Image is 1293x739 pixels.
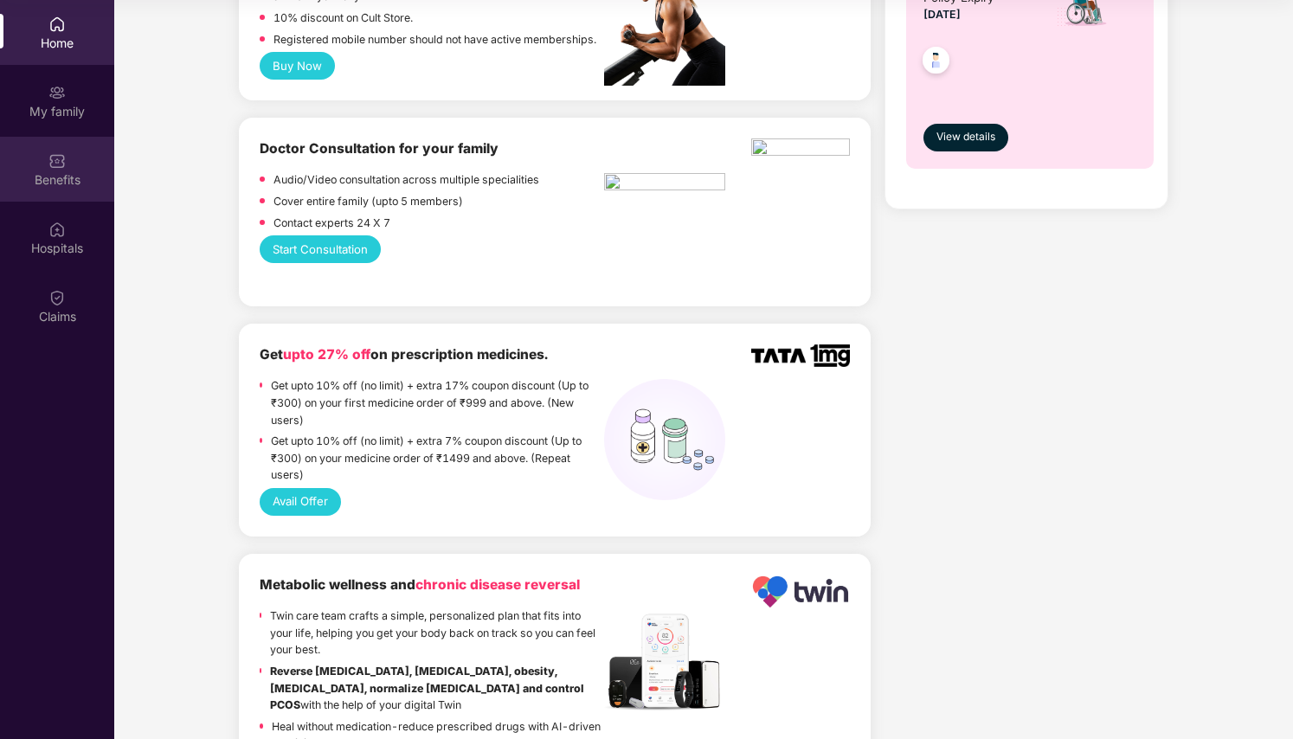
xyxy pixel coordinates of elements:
[751,344,850,367] img: TATA_1mg_Logo.png
[260,235,381,263] button: Start Consultation
[273,193,463,210] p: Cover entire family (upto 5 members)
[923,124,1008,151] button: View details
[260,488,341,516] button: Avail Offer
[273,215,390,232] p: Contact experts 24 X 7
[751,138,850,161] img: physica%20-%20Edited.png
[273,171,539,189] p: Audio/Video consultation across multiple specialities
[936,129,995,145] span: View details
[48,84,66,101] img: svg+xml;base64,PHN2ZyB3aWR0aD0iMjAiIGhlaWdodD0iMjAiIHZpZXdCb3g9IjAgMCAyMCAyMCIgZmlsbD0ibm9uZSIgeG...
[48,221,66,238] img: svg+xml;base64,PHN2ZyBpZD0iSG9zcGl0YWxzIiB4bWxucz0iaHR0cDovL3d3dy53My5vcmcvMjAwMC9zdmciIHdpZHRoPS...
[271,377,604,428] p: Get upto 10% off (no limit) + extra 17% coupon discount (Up to ₹300) on your first medicine order...
[415,576,580,593] span: chronic disease reversal
[260,346,548,363] b: Get on prescription medicines.
[260,52,335,80] button: Buy Now
[273,10,413,27] p: 10% discount on Cult Store.
[915,42,957,84] img: svg+xml;base64,PHN2ZyB4bWxucz0iaHR0cDovL3d3dy53My5vcmcvMjAwMC9zdmciIHdpZHRoPSI0OC45NDMiIGhlaWdodD...
[604,173,725,196] img: pngtree-physiotherapy-physiotherapist-rehab-disability-stretching-png-image_6063262.png
[271,433,604,484] p: Get upto 10% off (no limit) + extra 7% coupon discount (Up to ₹300) on your medicine order of ₹14...
[273,31,596,48] p: Registered mobile number should not have active memberships.
[260,576,580,593] b: Metabolic wellness and
[260,140,499,157] b: Doctor Consultation for your family
[604,609,725,715] img: Header.jpg
[48,16,66,33] img: svg+xml;base64,PHN2ZyBpZD0iSG9tZSIgeG1sbnM9Imh0dHA6Ly93d3cudzMub3JnLzIwMDAvc3ZnIiB3aWR0aD0iMjAiIG...
[48,152,66,170] img: svg+xml;base64,PHN2ZyBpZD0iQmVuZWZpdHMiIHhtbG5zPSJodHRwOi8vd3d3LnczLm9yZy8yMDAwL3N2ZyIgd2lkdGg9Ij...
[270,607,603,659] p: Twin care team crafts a simple, personalized plan that fits into your life, helping you get your ...
[923,8,961,21] span: [DATE]
[270,665,584,711] strong: Reverse [MEDICAL_DATA], [MEDICAL_DATA], obesity, [MEDICAL_DATA], normalize [MEDICAL_DATA] and con...
[270,663,604,714] p: with the help of your digital Twin
[48,289,66,306] img: svg+xml;base64,PHN2ZyBpZD0iQ2xhaW0iIHhtbG5zPSJodHRwOi8vd3d3LnczLm9yZy8yMDAwL3N2ZyIgd2lkdGg9IjIwIi...
[604,379,725,500] img: medicines%20(1).png
[751,575,850,609] img: Logo.png
[283,346,370,363] span: upto 27% off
